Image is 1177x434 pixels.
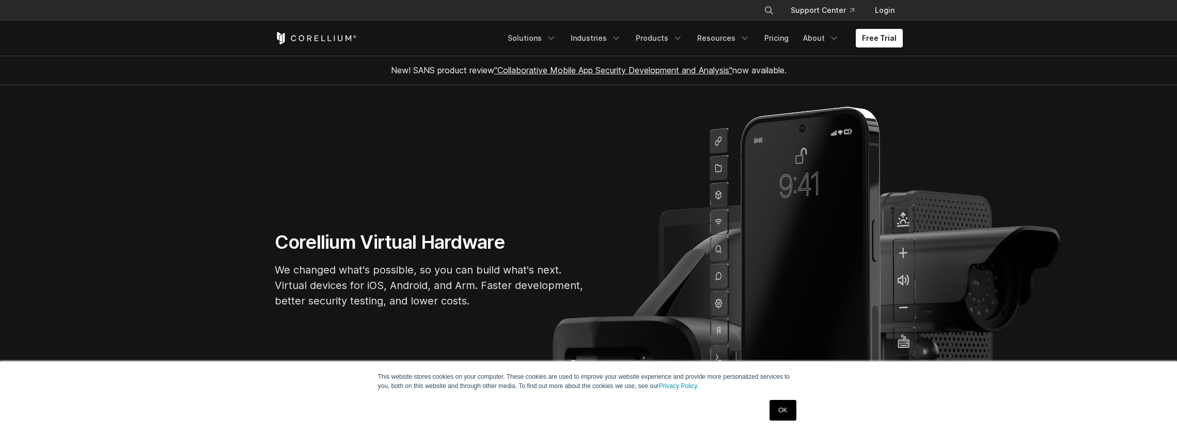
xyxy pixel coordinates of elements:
div: Navigation Menu [501,29,903,47]
a: Login [867,1,903,20]
button: Search [760,1,778,20]
a: Corellium Home [275,32,357,44]
a: Products [630,29,689,47]
h1: Corellium Virtual Hardware [275,231,585,254]
a: Free Trial [856,29,903,47]
div: Navigation Menu [751,1,903,20]
a: OK [770,400,796,421]
p: We changed what's possible, so you can build what's next. Virtual devices for iOS, Android, and A... [275,262,585,309]
a: About [797,29,845,47]
a: Privacy Policy. [659,382,699,390]
a: Solutions [501,29,562,47]
a: Pricing [758,29,795,47]
a: Resources [691,29,756,47]
p: This website stores cookies on your computer. These cookies are used to improve your website expe... [378,372,799,391]
a: Support Center [782,1,862,20]
a: "Collaborative Mobile App Security Development and Analysis" [494,65,732,75]
a: Industries [564,29,627,47]
span: New! SANS product review now available. [391,65,787,75]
